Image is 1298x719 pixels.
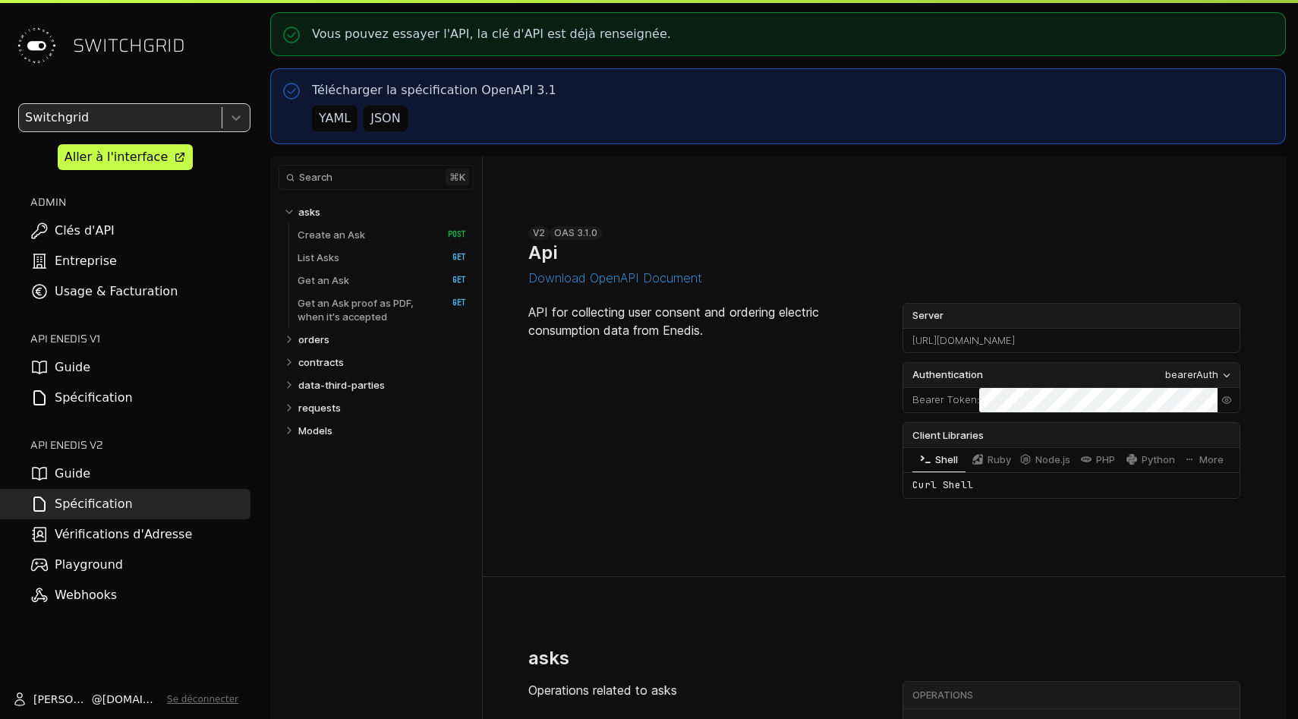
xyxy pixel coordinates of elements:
div: OAS 3.1.0 [550,226,602,240]
div: Curl Shell [903,472,1240,498]
p: asks [298,205,320,219]
a: asks [298,200,467,223]
div: : [903,388,979,412]
button: Download OpenAPI Document [528,271,702,285]
div: JSON [370,109,400,128]
p: Operations related to asks [528,681,866,699]
h2: ADMIN [30,194,250,210]
a: Create an Ask POST [298,223,466,246]
h2: API ENEDIS v2 [30,437,250,453]
span: @ [92,692,102,707]
p: Télécharger la spécification OpenAPI 3.1 [312,81,556,99]
div: YAML [319,109,351,128]
a: requests [298,396,467,419]
p: Get an Ask [298,273,349,287]
div: v2 [528,226,550,240]
span: POST [436,229,466,240]
p: data-third-parties [298,378,385,392]
p: Get an Ask proof as PDF, when it's accepted [298,296,432,323]
label: Server [903,304,1240,328]
a: Get an Ask proof as PDF, when it's accepted GET [298,292,466,328]
span: Search [299,172,332,183]
span: Ruby [988,454,1011,465]
p: contracts [298,355,344,369]
div: Operations [912,689,1237,702]
button: bearerAuth [1161,367,1237,383]
div: Client Libraries [903,423,1240,447]
a: List Asks GET [298,246,466,269]
div: bearerAuth [1165,367,1218,383]
span: GET [436,298,466,308]
span: PHP [1096,454,1115,465]
img: Switchgrid Logo [12,21,61,70]
button: YAML [312,106,358,131]
span: Authentication [912,367,983,383]
h2: API ENEDIS v1 [30,331,250,346]
p: List Asks [298,251,339,264]
a: Aller à l'interface [58,144,193,170]
span: Python [1142,454,1175,465]
kbd: ⌘ k [446,169,469,185]
button: JSON [364,106,407,131]
span: GET [436,252,466,263]
a: Get an Ask GET [298,269,466,292]
p: orders [298,333,329,346]
p: Create an Ask [298,228,365,241]
p: Vous pouvez essayer l'API, la clé d'API est déjà renseignée. [312,25,671,43]
label: Bearer Token [912,393,977,408]
span: Shell [935,454,958,465]
a: contracts [298,351,467,374]
div: Aller à l'interface [65,148,168,166]
p: API for collecting user consent and ordering electric consumption data from Enedis. [528,303,866,339]
button: Se déconnecter [167,693,238,705]
h2: asks [528,647,569,669]
span: GET [436,275,466,285]
div: [URL][DOMAIN_NAME] [903,329,1240,353]
a: orders [298,328,467,351]
a: Models [298,419,467,442]
a: data-third-parties [298,374,467,396]
span: [DOMAIN_NAME] [102,692,161,707]
p: Models [298,424,332,437]
h1: Api [528,241,557,263]
span: SWITCHGRID [73,33,185,58]
p: requests [298,401,341,415]
span: [PERSON_NAME] [33,692,92,707]
span: Node.js [1035,454,1070,465]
